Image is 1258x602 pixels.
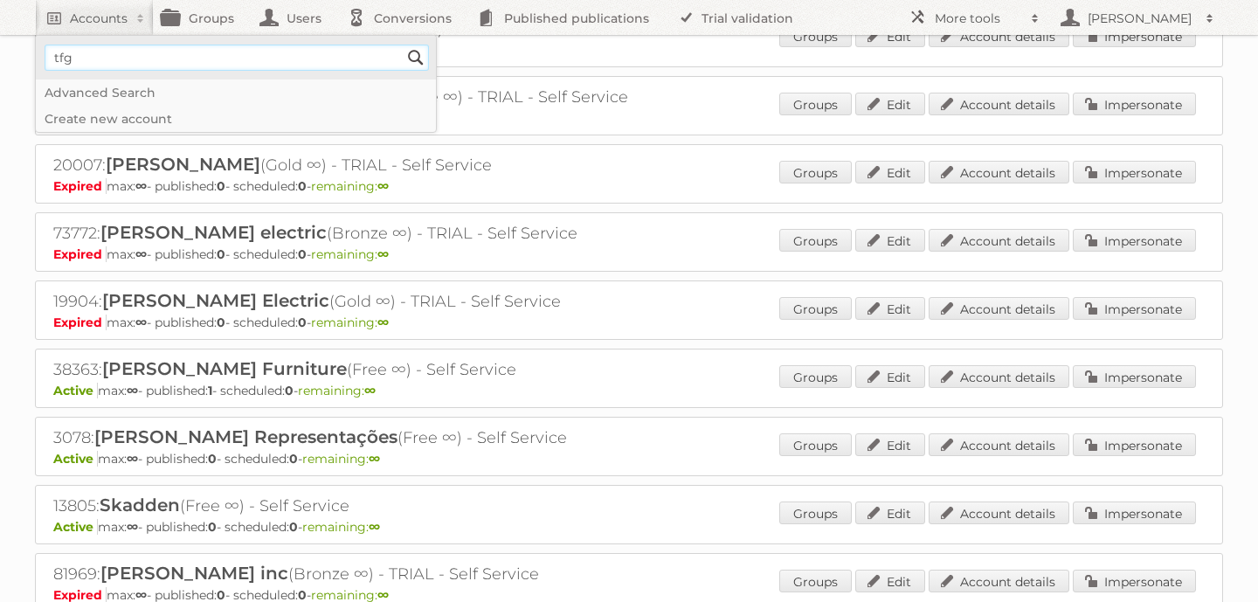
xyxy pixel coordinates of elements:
[779,502,852,524] a: Groups
[289,451,298,467] strong: 0
[208,383,212,398] strong: 1
[53,495,665,517] h2: 13805: (Free ∞) - Self Service
[779,24,852,47] a: Groups
[929,229,1069,252] a: Account details
[779,229,852,252] a: Groups
[1073,161,1196,183] a: Impersonate
[779,365,852,388] a: Groups
[100,563,288,584] span: [PERSON_NAME] inc
[377,315,389,330] strong: ∞
[106,154,260,175] span: [PERSON_NAME]
[100,495,180,516] span: Skadden
[135,246,147,262] strong: ∞
[208,519,217,535] strong: 0
[311,246,389,262] span: remaining:
[935,10,1022,27] h2: More tools
[779,570,852,592] a: Groups
[1073,24,1196,47] a: Impersonate
[53,426,665,449] h2: 3078: (Free ∞) - Self Service
[53,315,1205,330] p: max: - published: - scheduled: -
[369,451,380,467] strong: ∞
[135,178,147,194] strong: ∞
[53,451,98,467] span: Active
[929,297,1069,320] a: Account details
[929,24,1069,47] a: Account details
[364,383,376,398] strong: ∞
[127,519,138,535] strong: ∞
[298,315,307,330] strong: 0
[53,358,665,381] h2: 38363: (Free ∞) - Self Service
[127,451,138,467] strong: ∞
[779,433,852,456] a: Groups
[127,383,138,398] strong: ∞
[929,93,1069,115] a: Account details
[1073,570,1196,592] a: Impersonate
[855,433,925,456] a: Edit
[53,178,107,194] span: Expired
[53,315,107,330] span: Expired
[36,106,436,132] a: Create new account
[53,519,1205,535] p: max: - published: - scheduled: -
[135,315,147,330] strong: ∞
[53,222,665,245] h2: 73772: (Bronze ∞) - TRIAL - Self Service
[311,315,389,330] span: remaining:
[1073,365,1196,388] a: Impersonate
[298,178,307,194] strong: 0
[217,178,225,194] strong: 0
[217,246,225,262] strong: 0
[1073,93,1196,115] a: Impersonate
[403,45,429,71] input: Search
[53,451,1205,467] p: max: - published: - scheduled: -
[929,502,1069,524] a: Account details
[377,178,389,194] strong: ∞
[855,365,925,388] a: Edit
[285,383,294,398] strong: 0
[53,154,665,176] h2: 20007: (Gold ∞) - TRIAL - Self Service
[302,519,380,535] span: remaining:
[102,358,347,379] span: [PERSON_NAME] Furniture
[302,451,380,467] span: remaining:
[929,433,1069,456] a: Account details
[53,42,1205,58] p: max: - published: - scheduled: -
[53,110,1205,126] p: max: - published: - scheduled: -
[53,383,98,398] span: Active
[70,10,128,27] h2: Accounts
[369,519,380,535] strong: ∞
[779,93,852,115] a: Groups
[855,297,925,320] a: Edit
[855,24,925,47] a: Edit
[53,178,1205,194] p: max: - published: - scheduled: -
[929,570,1069,592] a: Account details
[53,246,1205,262] p: max: - published: - scheduled: -
[53,519,98,535] span: Active
[377,246,389,262] strong: ∞
[929,161,1069,183] a: Account details
[855,161,925,183] a: Edit
[855,502,925,524] a: Edit
[102,290,329,311] span: [PERSON_NAME] Electric
[1073,297,1196,320] a: Impersonate
[217,315,225,330] strong: 0
[1073,433,1196,456] a: Impersonate
[779,161,852,183] a: Groups
[53,290,665,313] h2: 19904: (Gold ∞) - TRIAL - Self Service
[311,178,389,194] span: remaining:
[855,93,925,115] a: Edit
[100,222,327,243] span: [PERSON_NAME] electric
[929,365,1069,388] a: Account details
[779,297,852,320] a: Groups
[298,383,376,398] span: remaining:
[53,383,1205,398] p: max: - published: - scheduled: -
[36,80,436,106] a: Advanced Search
[855,570,925,592] a: Edit
[1083,10,1197,27] h2: [PERSON_NAME]
[53,563,665,585] h2: 81969: (Bronze ∞) - TRIAL - Self Service
[208,451,217,467] strong: 0
[1073,229,1196,252] a: Impersonate
[298,246,307,262] strong: 0
[289,519,298,535] strong: 0
[53,246,107,262] span: Expired
[94,426,397,447] span: [PERSON_NAME] Representações
[855,229,925,252] a: Edit
[1073,502,1196,524] a: Impersonate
